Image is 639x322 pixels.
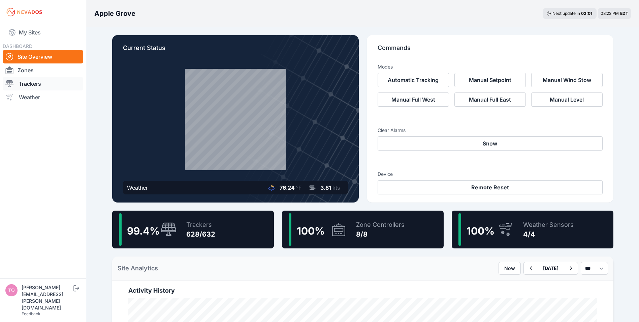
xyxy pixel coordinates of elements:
[94,9,135,18] h3: Apple Grove
[523,230,574,239] div: 4/4
[467,225,494,237] span: 100 %
[356,230,405,239] div: 8/8
[356,220,405,230] div: Zone Controllers
[3,63,83,77] a: Zones
[297,225,325,237] span: 100 %
[531,92,603,107] button: Manual Level
[296,184,301,191] span: °F
[320,184,331,191] span: 3.81
[280,184,295,191] span: 76.24
[452,211,613,248] a: 100%Weather Sensors4/4
[378,180,603,194] button: Remote Reset
[378,136,603,151] button: Snow
[531,73,603,87] button: Manual Wind Stow
[3,77,83,90] a: Trackers
[601,11,619,16] span: 08:22 PM
[538,262,564,274] button: [DATE]
[3,43,32,49] span: DASHBOARD
[378,73,449,87] button: Automatic Tracking
[523,220,574,230] div: Weather Sensors
[3,50,83,63] a: Site Overview
[332,184,340,191] span: kts
[22,311,40,316] a: Feedback
[378,171,603,178] h3: Device
[127,225,160,237] span: 99.4 %
[127,184,148,192] div: Weather
[378,127,603,134] h3: Clear Alarms
[3,24,83,41] a: My Sites
[5,7,43,18] img: Nevados
[3,90,83,104] a: Weather
[454,73,526,87] button: Manual Setpoint
[378,92,449,107] button: Manual Full West
[118,264,158,273] h2: Site Analytics
[620,11,628,16] span: EDT
[499,262,521,275] button: Now
[378,43,603,58] p: Commands
[94,5,135,22] nav: Breadcrumb
[22,284,72,311] div: [PERSON_NAME][EMAIL_ADDRESS][PERSON_NAME][DOMAIN_NAME]
[454,92,526,107] button: Manual Full East
[186,220,215,230] div: Trackers
[112,211,274,248] a: 99.4%Trackers628/632
[282,211,444,248] a: 100%Zone Controllers8/8
[123,43,348,58] p: Current Status
[581,11,593,16] div: 02 : 01
[5,284,18,296] img: tomasz.barcz@energix-group.com
[378,63,393,70] h3: Modes
[552,11,580,16] span: Next update in
[186,230,215,239] div: 628/632
[128,286,597,295] h2: Activity History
